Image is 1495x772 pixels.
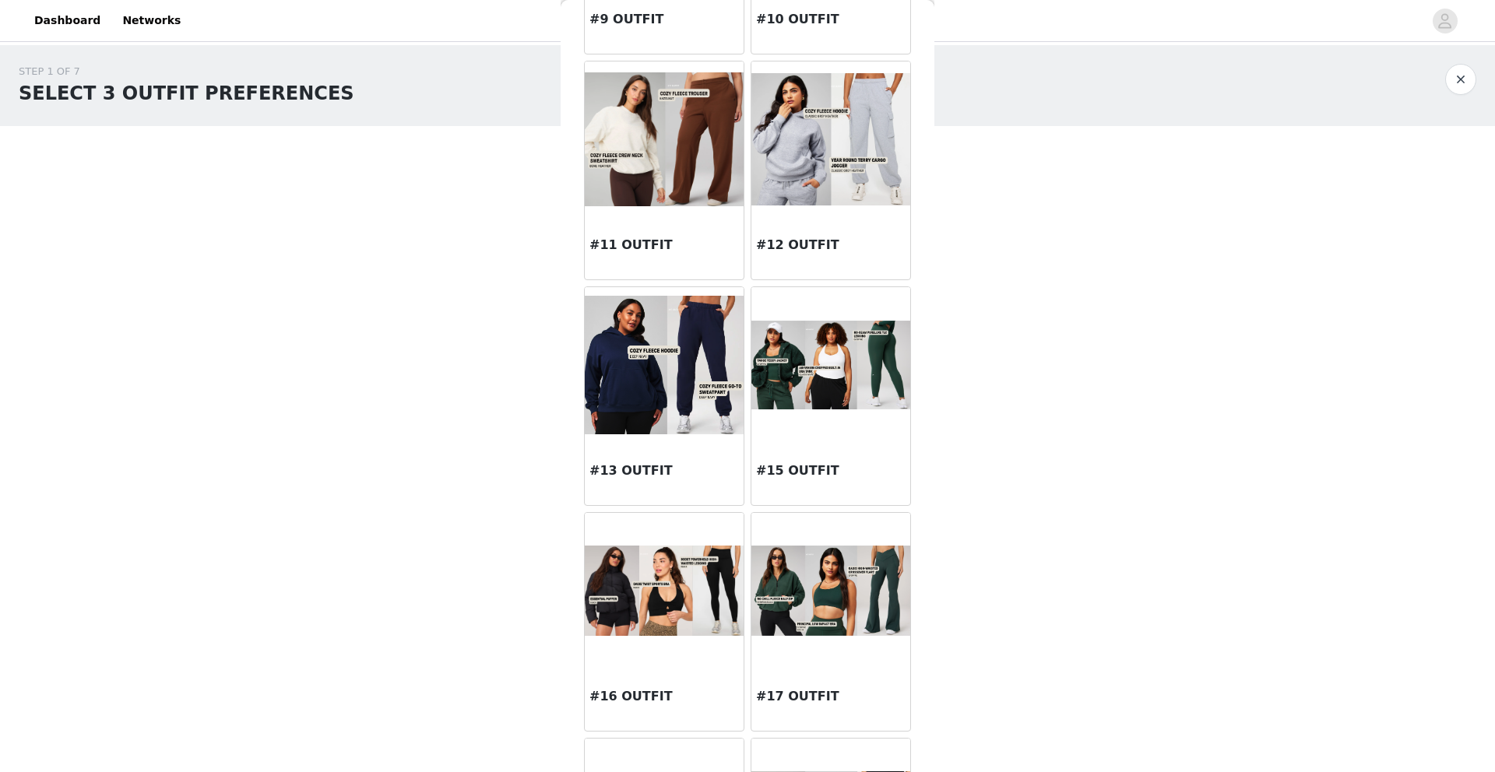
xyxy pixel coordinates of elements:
[589,10,739,29] h3: #9 OUTFIT
[19,64,354,79] div: STEP 1 OF 7
[751,546,910,635] img: #17 OUTFIT
[756,10,906,29] h3: #10 OUTFIT
[589,461,739,480] h3: #13 OUTFIT
[751,321,910,410] img: #15 OUTFIT
[589,236,739,254] h3: #11 OUTFIT
[756,687,906,706] h3: #17 OUTFIT
[19,79,354,107] h1: SELECT 3 OUTFIT PREFERENCES
[589,687,739,706] h3: #16 OUTFIT
[25,3,110,38] a: Dashboard
[1437,9,1452,33] div: avatar
[585,296,744,433] img: #13 OUTFIT
[585,72,744,207] img: #11 OUTFIT
[113,3,190,38] a: Networks
[751,73,910,205] img: #12 OUTFIT
[756,236,906,254] h3: #12 OUTFIT
[585,546,744,636] img: #16 OUTFIT
[756,461,906,480] h3: #15 OUTFIT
